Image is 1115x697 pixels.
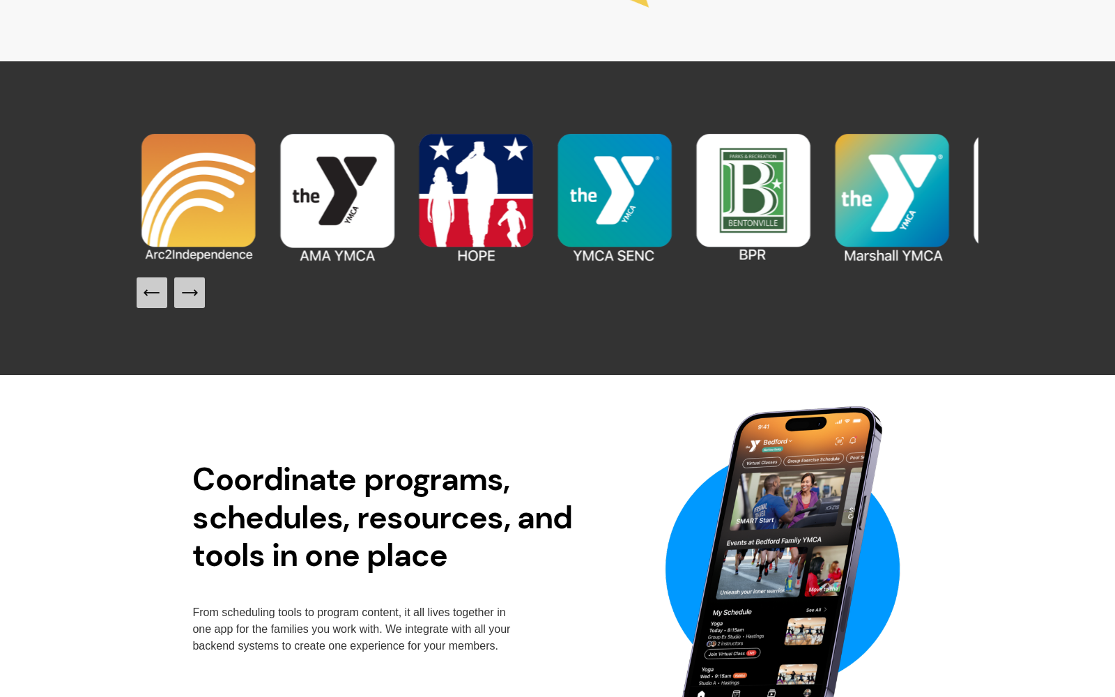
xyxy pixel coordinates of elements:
[962,128,1100,267] img: Turning Pointe.png
[130,128,268,267] img: Arc2Independence (1).png
[268,128,407,267] img: AMA YMCA.png
[823,128,962,267] img: Marshall YMCA (1).png
[192,604,512,654] p: From scheduling tools to program content, it all lives together in one app for the families you w...
[192,461,594,574] h2: Coordinate programs, schedules, resources, and tools in one place
[137,277,167,308] button: Previous Slide
[174,277,205,308] button: Next Slide
[407,128,546,267] img: HOPE.png
[684,128,823,267] img: Bentonville CC.png
[546,128,684,267] img: YMCA SENC (1).png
